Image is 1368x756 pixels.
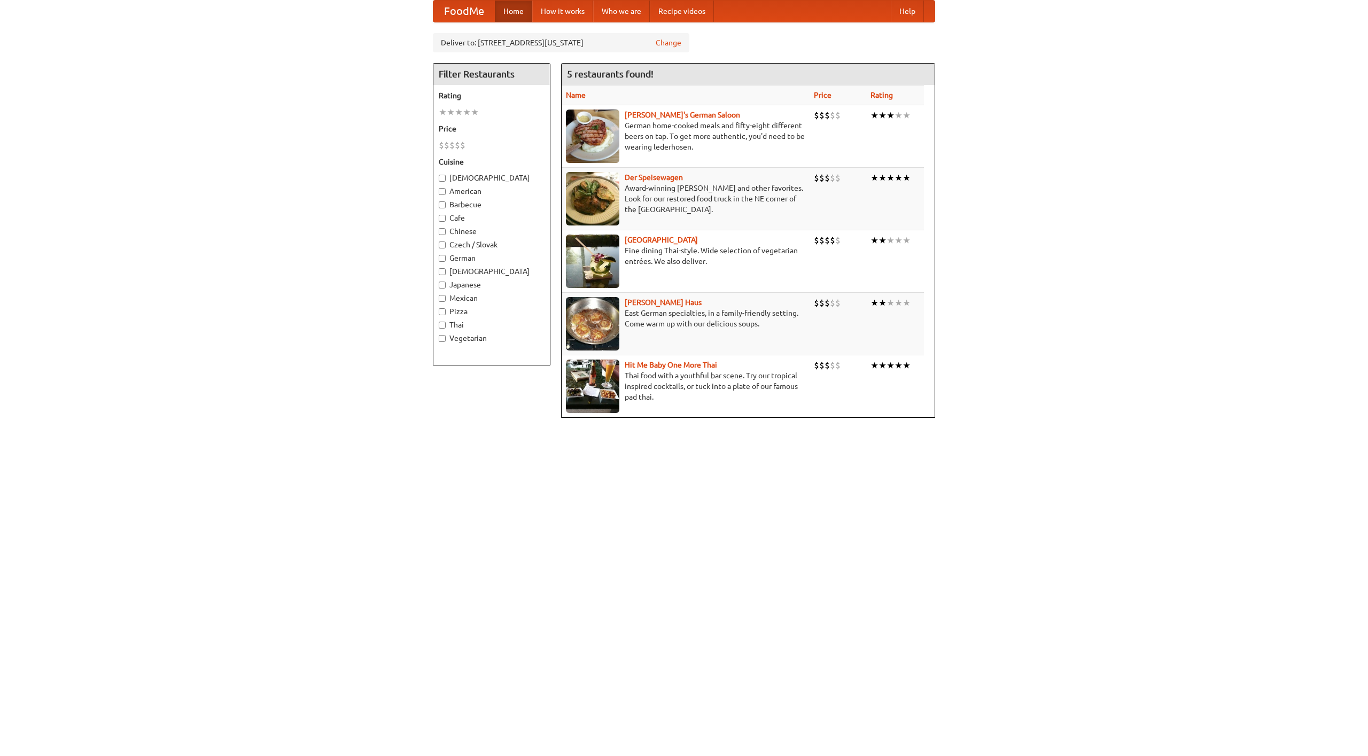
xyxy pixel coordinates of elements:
li: $ [814,360,819,371]
li: ★ [471,106,479,118]
a: Hit Me Baby One More Thai [625,361,717,369]
li: $ [835,110,841,121]
h4: Filter Restaurants [433,64,550,85]
li: ★ [887,235,895,246]
li: $ [835,297,841,309]
li: ★ [870,110,879,121]
li: ★ [895,172,903,184]
li: $ [830,297,835,309]
a: Price [814,91,831,99]
h5: Rating [439,90,545,101]
input: Mexican [439,295,446,302]
li: ★ [895,110,903,121]
li: ★ [447,106,455,118]
p: Fine dining Thai-style. Wide selection of vegetarian entrées. We also deliver. [566,245,805,267]
img: esthers.jpg [566,110,619,163]
p: Award-winning [PERSON_NAME] and other favorites. Look for our restored food truck in the NE corne... [566,183,805,215]
li: ★ [903,297,911,309]
li: ★ [870,297,879,309]
input: Japanese [439,282,446,289]
li: $ [444,139,449,151]
label: Barbecue [439,199,545,210]
li: $ [819,235,825,246]
img: speisewagen.jpg [566,172,619,225]
h5: Price [439,123,545,134]
label: Mexican [439,293,545,303]
li: ★ [895,297,903,309]
input: Chinese [439,228,446,235]
p: Thai food with a youthful bar scene. Try our tropical inspired cocktails, or tuck into a plate of... [566,370,805,402]
input: Czech / Slovak [439,241,446,248]
li: ★ [887,360,895,371]
li: ★ [870,172,879,184]
label: German [439,253,545,263]
li: ★ [887,297,895,309]
li: $ [814,297,819,309]
li: $ [814,172,819,184]
a: [PERSON_NAME]'s German Saloon [625,111,740,119]
li: ★ [879,297,887,309]
li: $ [830,172,835,184]
li: ★ [879,360,887,371]
li: ★ [903,360,911,371]
li: $ [814,235,819,246]
input: Barbecue [439,201,446,208]
input: German [439,255,446,262]
li: ★ [895,360,903,371]
input: Pizza [439,308,446,315]
li: $ [819,172,825,184]
a: Help [891,1,924,22]
label: [DEMOGRAPHIC_DATA] [439,266,545,277]
li: ★ [439,106,447,118]
li: ★ [887,110,895,121]
label: Vegetarian [439,333,545,344]
li: $ [455,139,460,151]
a: Name [566,91,586,99]
li: $ [819,297,825,309]
li: ★ [903,172,911,184]
a: FoodMe [433,1,495,22]
li: ★ [903,235,911,246]
a: Rating [870,91,893,99]
input: American [439,188,446,195]
label: Chinese [439,226,545,237]
li: $ [830,110,835,121]
li: $ [814,110,819,121]
li: $ [825,360,830,371]
li: ★ [879,172,887,184]
li: ★ [903,110,911,121]
a: Home [495,1,532,22]
li: ★ [895,235,903,246]
label: Cafe [439,213,545,223]
p: German home-cooked meals and fifty-eight different beers on tap. To get more authentic, you'd nee... [566,120,805,152]
li: ★ [887,172,895,184]
label: American [439,186,545,197]
a: Change [656,37,681,48]
li: $ [819,360,825,371]
li: $ [825,110,830,121]
a: Der Speisewagen [625,173,683,182]
li: ★ [463,106,471,118]
input: [DEMOGRAPHIC_DATA] [439,268,446,275]
a: How it works [532,1,593,22]
h5: Cuisine [439,157,545,167]
li: ★ [870,360,879,371]
li: $ [830,360,835,371]
li: $ [449,139,455,151]
li: $ [830,235,835,246]
li: $ [439,139,444,151]
img: babythai.jpg [566,360,619,413]
ng-pluralize: 5 restaurants found! [567,69,654,79]
a: [GEOGRAPHIC_DATA] [625,236,698,244]
li: $ [825,172,830,184]
li: $ [835,235,841,246]
a: [PERSON_NAME] Haus [625,298,702,307]
div: Deliver to: [STREET_ADDRESS][US_STATE] [433,33,689,52]
img: satay.jpg [566,235,619,288]
li: ★ [870,235,879,246]
li: $ [835,360,841,371]
li: $ [825,235,830,246]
